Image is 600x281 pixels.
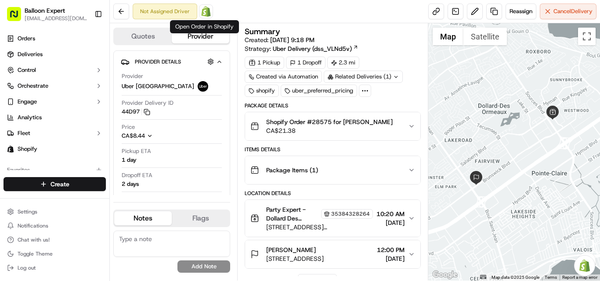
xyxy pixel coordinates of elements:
[71,124,145,139] a: 💻API Documentation
[18,222,48,229] span: Notifications
[30,84,144,92] div: Start new chat
[4,177,106,191] button: Create
[23,57,158,66] input: Got a question? Start typing here...
[4,47,106,61] a: Deliveries
[4,163,106,177] div: Favorites
[74,128,81,135] div: 💻
[376,210,405,218] span: 10:20 AM
[18,50,43,58] span: Deliveries
[245,102,421,109] div: Package Details
[62,148,106,155] a: Powered byPylon
[245,156,420,184] button: Package Items (1)
[122,156,137,164] div: 1 day
[266,223,373,231] span: [STREET_ADDRESS][PERSON_NAME]
[122,147,151,155] span: Pickup ETA
[4,262,106,274] button: Log out
[25,15,87,22] button: [EMAIL_ADDRESS][DOMAIN_NAME]
[510,7,532,15] span: Reassign
[18,145,37,153] span: Shopify
[545,275,557,280] a: Terms (opens in new tab)
[506,4,536,19] button: Reassign
[122,132,199,140] button: CA$8.44
[4,95,106,109] button: Engage
[18,82,48,90] span: Orchestrate
[4,234,106,246] button: Chat with us!
[266,126,393,135] span: CA$21.38
[433,28,463,45] button: Show street map
[122,171,152,179] span: Dropoff ETA
[121,54,223,69] button: Provider Details
[51,180,69,189] span: Create
[245,112,420,140] button: Shopify Order #28575 for [PERSON_NAME]CA$21.38
[83,127,141,136] span: API Documentation
[4,4,91,25] button: Balloon Expert[EMAIL_ADDRESS][DOMAIN_NAME]
[4,63,106,77] button: Control
[245,200,420,237] button: Party Expert - Dollard Des Ormeaux Store Employee35384328264[STREET_ADDRESS][PERSON_NAME]10:20 AM...
[480,275,486,279] button: Keyboard shortcuts
[245,71,322,83] a: Created via Automation
[286,57,325,69] div: 1 Dropoff
[4,248,106,260] button: Toggle Theme
[540,4,596,19] button: CancelDelivery
[122,72,143,80] span: Provider
[266,117,393,126] span: Shopify Order #28575 for [PERSON_NAME]
[201,6,211,17] img: Shopify
[114,211,172,225] button: Notes
[430,269,459,281] a: Open this area in Google Maps (opens a new window)
[562,275,597,280] a: Report a map error
[492,275,539,280] span: Map data ©2025 Google
[4,220,106,232] button: Notifications
[87,149,106,155] span: Pylon
[245,44,358,53] div: Strategy:
[5,124,71,139] a: 📗Knowledge Base
[4,110,106,124] a: Analytics
[18,114,42,121] span: Analytics
[245,190,421,197] div: Location Details
[114,29,172,43] button: Quotes
[463,28,507,45] button: Show satellite imagery
[18,250,53,257] span: Toggle Theme
[4,142,106,156] a: Shopify
[430,269,459,281] img: Google
[245,28,280,36] h3: Summary
[553,7,593,15] span: Cancel Delivery
[266,166,318,174] span: Package Items ( 1 )
[122,82,194,90] span: Uber [GEOGRAPHIC_DATA]
[578,253,596,270] button: Map camera controls
[245,57,284,69] div: 1 Pickup
[270,36,314,44] span: [DATE] 9:18 PM
[324,71,403,83] div: Related Deliveries (1)
[122,180,139,188] div: 2 days
[122,99,173,107] span: Provider Delivery ID
[18,66,36,74] span: Control
[376,218,405,227] span: [DATE]
[18,98,37,106] span: Engage
[9,9,26,26] img: Nash
[199,4,213,18] a: Shopify
[331,210,370,217] span: 35384328264
[281,85,357,97] div: uber_preferred_pricing
[245,146,421,153] div: Items Details
[377,245,405,254] span: 12:00 PM
[18,127,67,136] span: Knowledge Base
[18,264,36,271] span: Log out
[273,44,352,53] span: Uber Delivery (dss_VLNd5v)
[377,254,405,263] span: [DATE]
[25,6,65,15] span: Balloon Expert
[266,254,324,263] span: [STREET_ADDRESS]
[172,211,229,225] button: Flags
[578,28,596,45] button: Toggle fullscreen view
[245,240,420,268] button: [PERSON_NAME][STREET_ADDRESS]12:00 PM[DATE]
[172,29,229,43] button: Provider
[170,20,239,33] div: Open Order in Shopify
[245,85,279,97] div: shopify
[18,35,35,43] span: Orders
[9,84,25,100] img: 1736555255976-a54dd68f-1ca7-489b-9aae-adbdc363a1c4
[149,86,160,97] button: Start new chat
[266,205,319,223] span: Party Expert - Dollard Des Ormeaux Store Employee
[273,44,358,53] a: Uber Delivery (dss_VLNd5v)
[9,35,160,49] p: Welcome 👋
[4,126,106,140] button: Fleet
